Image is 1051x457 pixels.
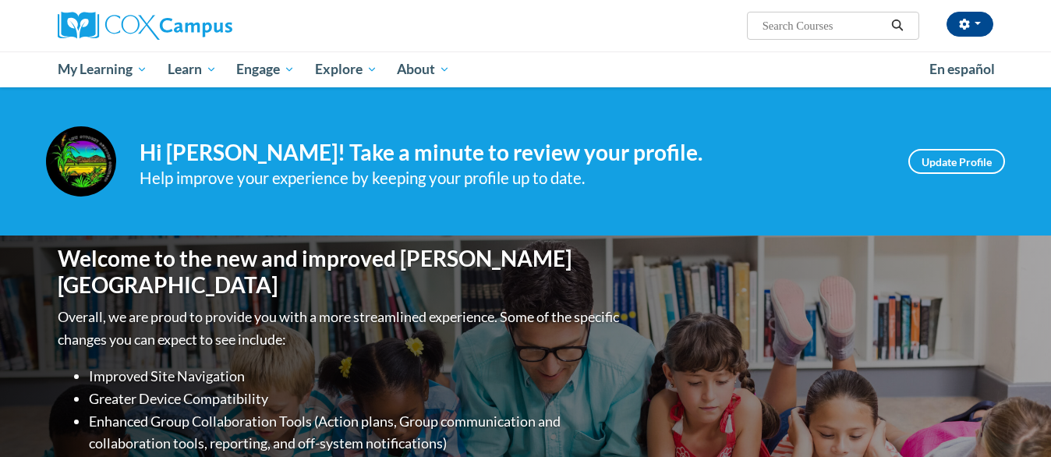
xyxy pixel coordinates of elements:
img: Profile Image [46,126,116,197]
span: My Learning [58,60,147,79]
span: En español [929,61,995,77]
li: Enhanced Group Collaboration Tools (Action plans, Group communication and collaboration tools, re... [89,410,623,455]
li: Improved Site Navigation [89,365,623,388]
a: Learn [157,51,227,87]
a: Engage [226,51,305,87]
span: Engage [236,60,295,79]
span: Explore [315,60,377,79]
iframe: Button to launch messaging window [989,395,1039,445]
a: En español [919,53,1005,86]
h1: Welcome to the new and improved [PERSON_NAME][GEOGRAPHIC_DATA] [58,246,623,298]
button: Search [886,16,909,35]
a: Cox Campus [58,12,354,40]
span: About [397,60,450,79]
p: Overall, we are proud to provide you with a more streamlined experience. Some of the specific cha... [58,306,623,351]
a: Update Profile [908,149,1005,174]
a: About [387,51,461,87]
span: Learn [168,60,217,79]
div: Help improve your experience by keeping your profile up to date. [140,165,885,191]
div: Main menu [34,51,1017,87]
input: Search Courses [761,16,886,35]
button: Account Settings [947,12,993,37]
img: Cox Campus [58,12,232,40]
h4: Hi [PERSON_NAME]! Take a minute to review your profile. [140,140,885,166]
a: My Learning [48,51,157,87]
li: Greater Device Compatibility [89,388,623,410]
a: Explore [305,51,387,87]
